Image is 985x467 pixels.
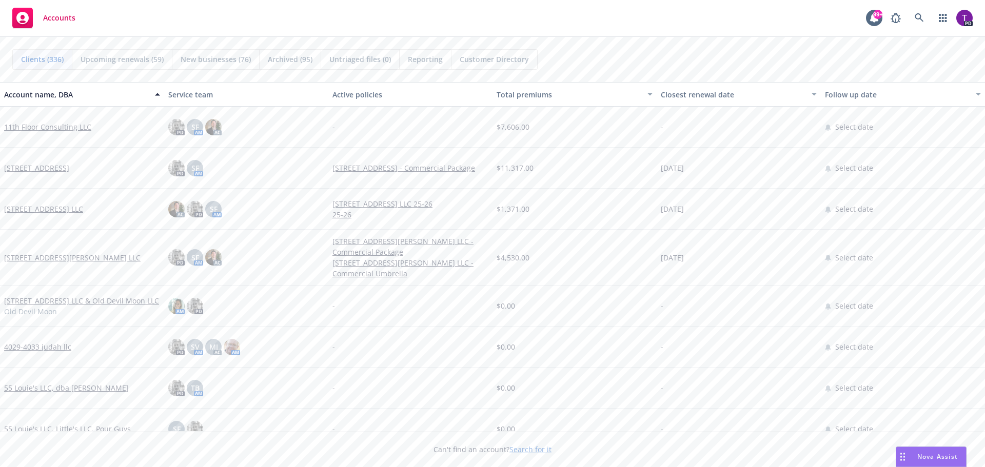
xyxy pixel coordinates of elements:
span: $0.00 [497,300,515,311]
button: Nova Assist [896,446,967,467]
span: - [661,300,663,311]
span: [DATE] [661,252,684,263]
a: [STREET_ADDRESS] - Commercial Package [332,163,488,173]
span: SF [173,423,181,434]
span: Upcoming renewals (59) [81,54,164,65]
span: - [661,121,663,132]
span: - [332,423,335,434]
span: New businesses (76) [181,54,251,65]
a: Search [909,8,930,28]
span: [DATE] [661,204,684,214]
button: Total premiums [493,82,657,107]
a: [STREET_ADDRESS][PERSON_NAME] LLC [4,252,141,263]
img: photo [187,421,203,437]
span: MJ [209,341,218,352]
span: SF [191,121,199,132]
a: 4029-4033 judah llc [4,341,71,352]
img: photo [224,339,240,355]
span: Nova Assist [917,452,958,461]
a: 55 Louie's LLC, dba [PERSON_NAME] [4,382,129,393]
span: SF [210,204,218,214]
img: photo [187,201,203,217]
span: Can't find an account? [434,444,551,455]
span: SF [191,252,199,263]
span: Accounts [43,14,75,22]
span: - [332,300,335,311]
span: Reporting [408,54,443,65]
div: Account name, DBA [4,89,149,100]
a: [STREET_ADDRESS][PERSON_NAME] LLC - Commercial Package [332,236,488,257]
span: - [661,423,663,434]
img: photo [168,119,185,135]
span: $1,371.00 [497,204,529,214]
span: SF [191,163,199,173]
img: photo [168,339,185,355]
span: SV [191,341,200,352]
div: Follow up date [825,89,970,100]
div: Service team [168,89,324,100]
img: photo [956,10,973,26]
a: [STREET_ADDRESS][PERSON_NAME] LLC - Commercial Umbrella [332,257,488,279]
a: [STREET_ADDRESS] LLC [4,204,83,214]
span: $0.00 [497,423,515,434]
img: photo [168,160,185,176]
span: Select date [835,204,873,214]
a: Report a Bug [885,8,906,28]
span: Select date [835,423,873,434]
div: Drag to move [896,447,909,466]
a: 11th Floor Consulting LLC [4,121,91,132]
div: Total premiums [497,89,641,100]
button: Closest renewal date [657,82,821,107]
a: Switch app [933,8,953,28]
span: Untriaged files (0) [329,54,391,65]
span: Select date [835,163,873,173]
span: Clients (336) [21,54,64,65]
a: Search for it [509,444,551,454]
span: $11,317.00 [497,163,534,173]
span: $0.00 [497,382,515,393]
span: $7,606.00 [497,121,529,132]
img: photo [205,119,222,135]
a: [STREET_ADDRESS] [4,163,69,173]
div: 99+ [873,10,882,19]
span: Select date [835,300,873,311]
button: Follow up date [821,82,985,107]
span: Select date [835,341,873,352]
img: photo [168,201,185,217]
span: - [661,382,663,393]
span: [DATE] [661,163,684,173]
span: - [332,382,335,393]
span: - [332,341,335,352]
a: [STREET_ADDRESS] LLC 25-26 [332,198,488,209]
img: photo [168,249,185,266]
button: Active policies [328,82,493,107]
span: Select date [835,252,873,263]
img: photo [187,298,203,314]
span: Select date [835,382,873,393]
img: photo [168,380,185,396]
div: Active policies [332,89,488,100]
span: Archived (95) [268,54,312,65]
span: - [661,341,663,352]
span: Old Devil Moon [4,306,57,317]
a: 55 Louie's LLC, Little's LLC, Pour Guys [4,423,131,434]
img: photo [205,249,222,266]
a: Accounts [8,4,80,32]
img: photo [168,298,185,314]
a: [STREET_ADDRESS] LLC & Old Devil Moon LLC [4,295,159,306]
a: 25-26 [332,209,488,220]
span: $0.00 [497,341,515,352]
span: $4,530.00 [497,252,529,263]
span: Customer Directory [460,54,529,65]
span: Select date [835,121,873,132]
button: Service team [164,82,328,107]
span: - [332,121,335,132]
div: Closest renewal date [661,89,805,100]
span: TB [191,382,200,393]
